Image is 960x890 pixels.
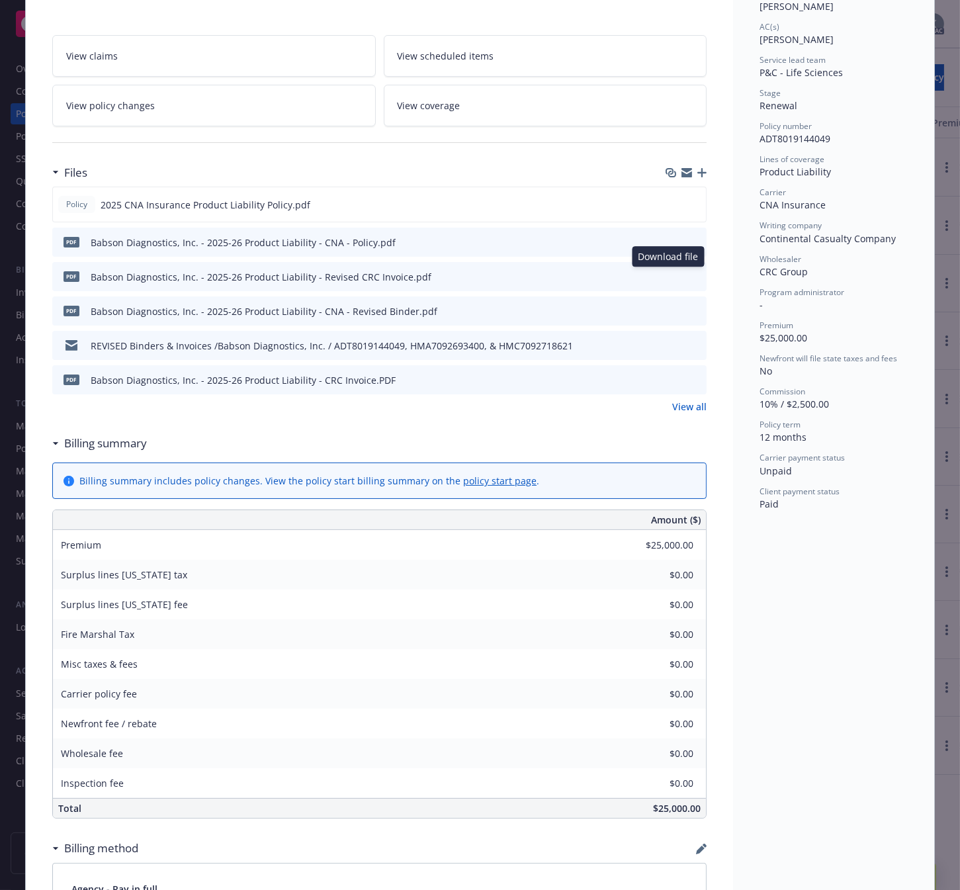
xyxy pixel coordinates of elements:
[61,628,134,641] span: Fire Marshal Tax
[689,198,701,212] button: preview file
[615,565,701,585] input: 0.00
[615,774,701,793] input: 0.00
[689,339,701,353] button: preview file
[52,35,376,77] a: View claims
[463,474,537,487] a: policy start page
[615,744,701,764] input: 0.00
[689,236,701,249] button: preview file
[689,304,701,318] button: preview file
[668,236,679,249] button: download file
[689,270,701,284] button: preview file
[398,49,494,63] span: View scheduled items
[760,21,779,32] span: AC(s)
[760,498,779,510] span: Paid
[760,431,807,443] span: 12 months
[760,320,793,331] span: Premium
[61,539,101,551] span: Premium
[64,435,147,452] h3: Billing summary
[760,232,896,245] span: Continental Casualty Company
[633,246,705,267] div: Download file
[668,339,679,353] button: download file
[61,658,138,670] span: Misc taxes & fees
[760,253,801,265] span: Wholesaler
[398,99,460,112] span: View coverage
[91,236,396,249] div: Babson Diagnostics, Inc. - 2025-26 Product Liability - CNA - Policy.pdf
[760,452,845,463] span: Carrier payment status
[91,304,437,318] div: Babson Diagnostics, Inc. - 2025-26 Product Liability - CNA - Revised Binder.pdf
[760,132,830,145] span: ADT8019144049
[52,85,376,126] a: View policy changes
[760,486,840,497] span: Client payment status
[91,339,573,353] div: REVISED Binders & Invoices /Babson Diagnostics, Inc. / ADT8019144049, HMA7092693400, & HMC7092718621
[760,54,826,66] span: Service lead team
[668,373,679,387] button: download file
[61,747,123,760] span: Wholesale fee
[64,840,138,857] h3: Billing method
[61,717,157,730] span: Newfront fee / rebate
[760,154,824,165] span: Lines of coverage
[64,237,79,247] span: pdf
[760,298,763,311] span: -
[615,535,701,555] input: 0.00
[615,714,701,734] input: 0.00
[760,187,786,198] span: Carrier
[672,400,707,414] a: View all
[64,164,87,181] h3: Files
[760,99,797,112] span: Renewal
[61,598,188,611] span: Surplus lines [US_STATE] fee
[91,270,431,284] div: Babson Diagnostics, Inc. - 2025-26 Product Liability - Revised CRC Invoice.pdf
[760,398,829,410] span: 10% / $2,500.00
[64,375,79,384] span: PDF
[689,373,701,387] button: preview file
[52,840,138,857] div: Billing method
[668,198,678,212] button: download file
[66,49,118,63] span: View claims
[64,271,79,281] span: pdf
[101,198,310,212] span: 2025 CNA Insurance Product Liability Policy.pdf
[64,199,90,210] span: Policy
[760,287,844,298] span: Program administrator
[760,199,826,211] span: CNA Insurance
[58,802,81,815] span: Total
[760,265,808,278] span: CRC Group
[615,654,701,674] input: 0.00
[760,465,792,477] span: Unpaid
[760,220,822,231] span: Writing company
[760,120,812,132] span: Policy number
[760,332,807,344] span: $25,000.00
[668,270,679,284] button: download file
[66,99,155,112] span: View policy changes
[79,474,539,488] div: Billing summary includes policy changes. View the policy start billing summary on the .
[61,568,187,581] span: Surplus lines [US_STATE] tax
[651,513,701,527] span: Amount ($)
[760,87,781,99] span: Stage
[52,435,147,452] div: Billing summary
[615,684,701,704] input: 0.00
[760,66,843,79] span: P&C - Life Sciences
[760,365,772,377] span: No
[668,304,679,318] button: download file
[615,595,701,615] input: 0.00
[760,386,805,397] span: Commission
[384,85,707,126] a: View coverage
[61,688,137,700] span: Carrier policy fee
[760,353,897,364] span: Newfront will file state taxes and fees
[760,419,801,430] span: Policy term
[61,777,124,789] span: Inspection fee
[615,625,701,645] input: 0.00
[91,373,396,387] div: Babson Diagnostics, Inc. - 2025-26 Product Liability - CRC Invoice.PDF
[653,802,701,815] span: $25,000.00
[760,165,908,179] div: Product Liability
[52,164,87,181] div: Files
[384,35,707,77] a: View scheduled items
[64,306,79,316] span: pdf
[760,33,834,46] span: [PERSON_NAME]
